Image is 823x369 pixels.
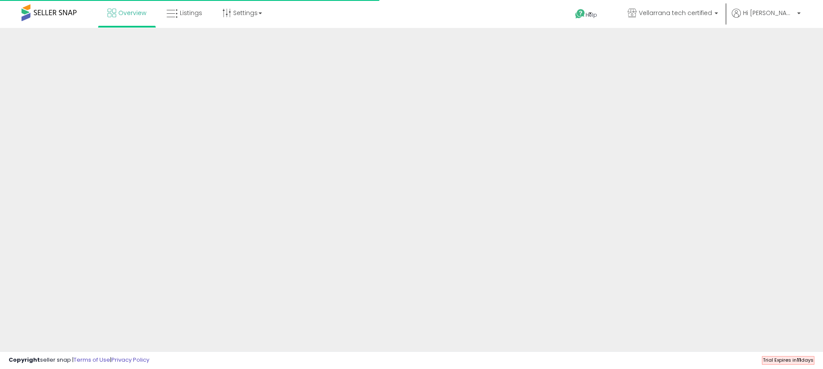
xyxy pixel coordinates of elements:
[575,9,586,19] i: Get Help
[111,356,149,364] a: Privacy Policy
[9,356,40,364] strong: Copyright
[732,9,801,28] a: Hi [PERSON_NAME]
[743,9,795,17] span: Hi [PERSON_NAME]
[118,9,146,17] span: Overview
[74,356,110,364] a: Terms of Use
[763,357,814,363] span: Trial Expires in days
[180,9,202,17] span: Listings
[568,2,614,28] a: Help
[797,357,801,363] b: 11
[639,9,712,17] span: Vellarrana tech certified
[586,11,597,18] span: Help
[9,356,149,364] div: seller snap | |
